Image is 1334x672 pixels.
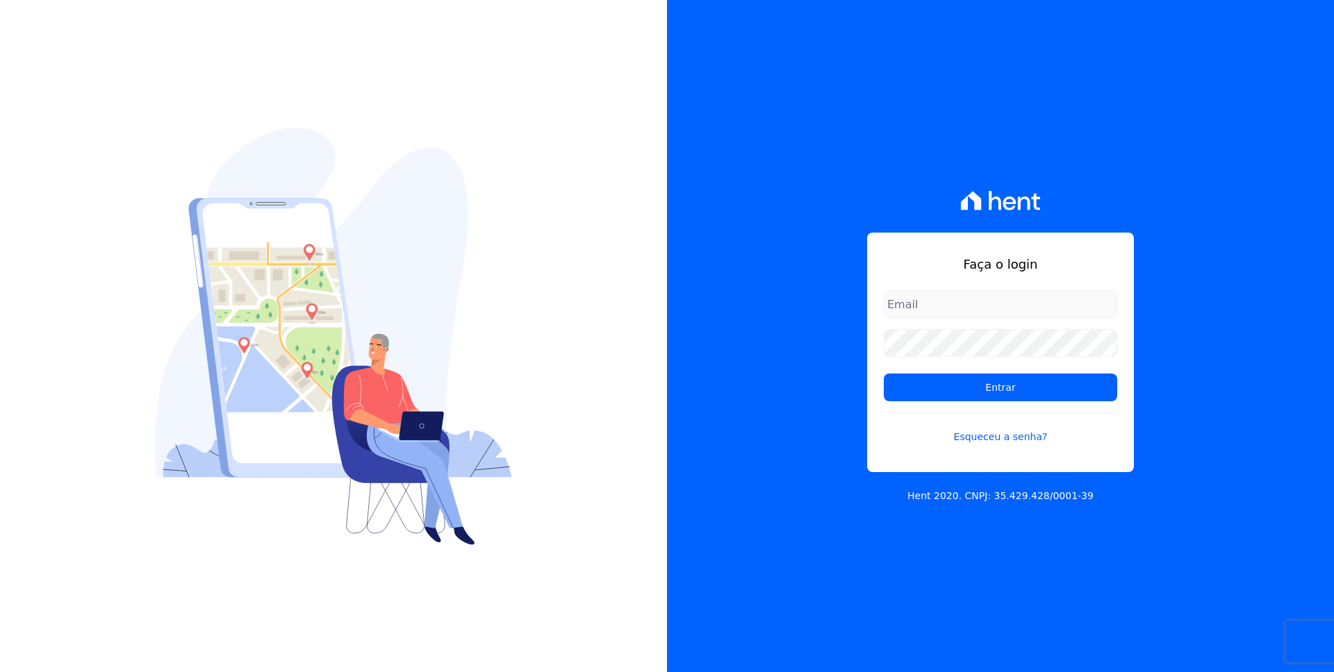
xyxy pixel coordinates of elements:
h1: Faça o login [884,255,1117,274]
a: Esqueceu a senha? [884,412,1117,444]
p: Hent 2020. CNPJ: 35.429.428/0001-39 [907,489,1094,503]
img: Login [155,128,512,545]
input: Entrar [884,373,1117,401]
input: Email [884,290,1117,318]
